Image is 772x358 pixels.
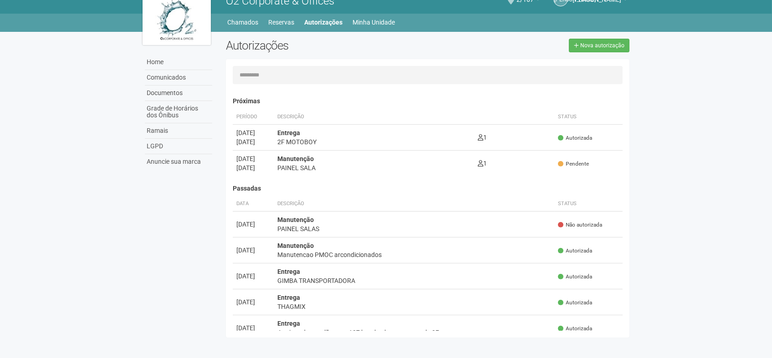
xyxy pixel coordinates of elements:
[233,185,623,192] h4: Passadas
[145,101,212,123] a: Grade de Horários dos Ônibus
[236,154,270,163] div: [DATE]
[233,110,274,125] th: Período
[236,246,270,255] div: [DATE]
[145,86,212,101] a: Documentos
[554,197,623,212] th: Status
[558,299,592,307] span: Autorizada
[558,221,602,229] span: Não autorizada
[277,302,551,311] div: THAGMIX
[305,16,343,29] a: Autorizações
[558,134,592,142] span: Autorizada
[277,320,300,327] strong: Entrega
[558,325,592,333] span: Autorizada
[569,39,629,52] a: Nova autorização
[228,16,259,29] a: Chamados
[236,137,270,146] div: [DATE]
[277,276,551,285] div: GIMBA TRANSPORTADORA
[558,160,589,168] span: Pendente
[236,323,270,333] div: [DATE]
[236,128,270,137] div: [DATE]
[478,160,487,167] span: 1
[226,39,421,52] h2: Autorizações
[233,98,623,105] h4: Próximas
[269,16,295,29] a: Reservas
[277,242,314,249] strong: Manutenção
[236,297,270,307] div: [DATE]
[277,328,551,337] div: 4 caixas de papelão para 107 hornbeck - entregue pela 2F
[554,110,623,125] th: Status
[558,273,592,281] span: Autorizada
[277,163,470,172] div: PAINEL SALA
[145,123,212,139] a: Ramais
[145,139,212,154] a: LGPD
[478,134,487,141] span: 1
[580,42,624,49] span: Nova autorização
[233,197,274,212] th: Data
[558,247,592,255] span: Autorizada
[236,220,270,229] div: [DATE]
[145,70,212,86] a: Comunicados
[277,294,300,301] strong: Entrega
[236,163,270,172] div: [DATE]
[274,197,555,212] th: Descrição
[145,154,212,169] a: Anuncie sua marca
[277,268,300,275] strong: Entrega
[353,16,395,29] a: Minha Unidade
[277,224,551,233] div: PAINEL SALAS
[277,250,551,259] div: Manutencao PMOC arcondicionados
[277,155,314,162] strong: Manutenção
[274,110,474,125] th: Descrição
[277,137,470,146] div: 2F MOTOBOY
[145,55,212,70] a: Home
[277,129,300,136] strong: Entrega
[277,216,314,223] strong: Manutenção
[236,272,270,281] div: [DATE]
